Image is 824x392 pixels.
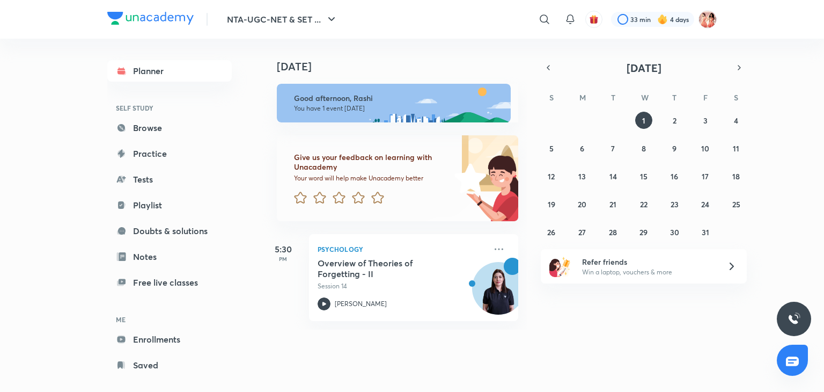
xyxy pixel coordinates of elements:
[703,92,708,103] abbr: Friday
[549,92,554,103] abbr: Sunday
[277,60,529,73] h4: [DATE]
[733,143,739,154] abbr: October 11, 2025
[578,227,586,237] abbr: October 27, 2025
[666,195,683,213] button: October 23, 2025
[702,171,709,182] abbr: October 17, 2025
[107,60,232,82] a: Planner
[666,223,683,241] button: October 30, 2025
[701,143,709,154] abbr: October 10, 2025
[585,11,602,28] button: avatar
[573,195,591,213] button: October 20, 2025
[418,135,518,221] img: feedback_image
[639,227,648,237] abbr: October 29, 2025
[107,169,232,190] a: Tests
[543,140,560,157] button: October 5, 2025
[220,9,344,30] button: NTA-UGC-NET & SET ...
[727,168,745,185] button: October 18, 2025
[640,171,648,182] abbr: October 15, 2025
[294,93,501,103] h6: Good afternoon, Rashi
[727,195,745,213] button: October 25, 2025
[107,12,194,25] img: Company Logo
[635,140,652,157] button: October 8, 2025
[549,143,554,154] abbr: October 5, 2025
[107,220,232,242] a: Doubts & solutions
[580,143,584,154] abbr: October 6, 2025
[727,112,745,129] button: October 4, 2025
[702,227,709,237] abbr: October 31, 2025
[107,246,232,267] a: Notes
[609,227,617,237] abbr: October 28, 2025
[294,174,451,183] p: Your word will help make Unacademy better
[640,199,648,209] abbr: October 22, 2025
[578,199,586,209] abbr: October 20, 2025
[697,223,714,241] button: October 31, 2025
[734,115,738,126] abbr: October 4, 2025
[609,171,617,182] abbr: October 14, 2025
[611,143,615,154] abbr: October 7, 2025
[627,61,661,75] span: [DATE]
[543,168,560,185] button: October 12, 2025
[335,299,387,309] p: [PERSON_NAME]
[642,143,646,154] abbr: October 8, 2025
[703,115,708,126] abbr: October 3, 2025
[107,272,232,293] a: Free live classes
[672,143,676,154] abbr: October 9, 2025
[582,267,714,277] p: Win a laptop, vouchers & more
[605,168,622,185] button: October 14, 2025
[579,92,586,103] abbr: Monday
[671,199,679,209] abbr: October 23, 2025
[107,99,232,117] h6: SELF STUDY
[657,14,668,25] img: streak
[548,199,555,209] abbr: October 19, 2025
[666,168,683,185] button: October 16, 2025
[697,168,714,185] button: October 17, 2025
[642,115,645,126] abbr: October 1, 2025
[697,112,714,129] button: October 3, 2025
[635,195,652,213] button: October 22, 2025
[573,140,591,157] button: October 6, 2025
[294,104,501,113] p: You have 1 event [DATE]
[318,258,451,279] h5: Overview of Theories of Forgetting - II
[666,140,683,157] button: October 9, 2025
[609,199,616,209] abbr: October 21, 2025
[697,195,714,213] button: October 24, 2025
[318,243,486,256] p: Psychology
[473,268,524,320] img: Avatar
[605,140,622,157] button: October 7, 2025
[578,171,586,182] abbr: October 13, 2025
[727,140,745,157] button: October 11, 2025
[582,256,714,267] h6: Refer friends
[673,115,676,126] abbr: October 2, 2025
[294,153,451,172] h6: Give us your feedback on learning with Unacademy
[788,313,800,325] img: ttu
[641,92,649,103] abbr: Wednesday
[543,195,560,213] button: October 19, 2025
[107,329,232,350] a: Enrollments
[670,227,679,237] abbr: October 30, 2025
[701,199,709,209] abbr: October 24, 2025
[605,223,622,241] button: October 28, 2025
[698,10,717,28] img: Rashi Gupta
[543,223,560,241] button: October 26, 2025
[573,223,591,241] button: October 27, 2025
[732,199,740,209] abbr: October 25, 2025
[635,223,652,241] button: October 29, 2025
[107,12,194,27] a: Company Logo
[547,227,555,237] abbr: October 26, 2025
[556,60,732,75] button: [DATE]
[262,256,305,262] p: PM
[107,354,232,376] a: Saved
[107,117,232,139] a: Browse
[671,171,678,182] abbr: October 16, 2025
[277,84,511,122] img: afternoon
[589,14,599,24] img: avatar
[107,143,232,164] a: Practice
[611,92,615,103] abbr: Tuesday
[666,112,683,129] button: October 2, 2025
[549,256,571,277] img: referral
[732,171,740,182] abbr: October 18, 2025
[635,112,652,129] button: October 1, 2025
[697,140,714,157] button: October 10, 2025
[734,92,738,103] abbr: Saturday
[605,195,622,213] button: October 21, 2025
